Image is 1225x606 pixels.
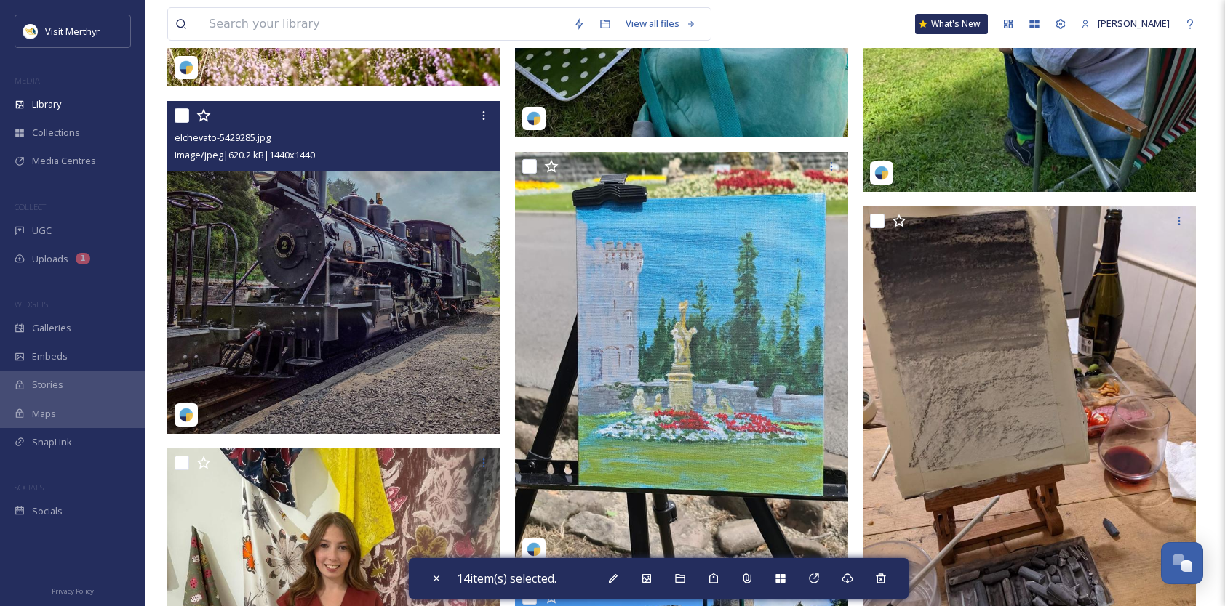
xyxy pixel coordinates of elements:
[52,581,94,599] a: Privacy Policy
[32,252,68,266] span: Uploads
[15,299,48,310] span: WIDGETS
[32,224,52,238] span: UGC
[32,504,63,518] span: Socials
[52,586,94,596] span: Privacy Policy
[179,408,193,422] img: snapsea-logo.png
[15,75,40,86] span: MEDIA
[915,14,988,34] a: What's New
[76,253,90,264] div: 1
[618,9,703,38] a: View all files
[179,60,193,75] img: snapsea-logo.png
[1098,17,1170,30] span: [PERSON_NAME]
[45,25,100,38] span: Visit Merthyr
[175,131,271,144] span: elchevato-5429285.jpg
[23,24,38,39] img: download.jpeg
[515,152,848,568] img: orielbothygallery-4946921.jpg
[527,111,541,126] img: snapsea-logo.png
[32,350,68,363] span: Embeds
[32,435,72,449] span: SnapLink
[167,101,500,434] img: elchevato-5429285.jpg
[32,378,63,392] span: Stories
[175,148,315,161] span: image/jpeg | 620.2 kB | 1440 x 1440
[1074,9,1177,38] a: [PERSON_NAME]
[457,570,556,586] span: 14 item(s) selected.
[874,166,889,180] img: snapsea-logo.png
[201,8,566,40] input: Search your library
[1161,542,1203,584] button: Open Chat
[32,97,61,111] span: Library
[527,542,541,557] img: snapsea-logo.png
[32,126,80,140] span: Collections
[15,201,46,212] span: COLLECT
[15,482,44,493] span: SOCIALS
[32,154,96,168] span: Media Centres
[32,407,56,421] span: Maps
[32,321,71,335] span: Galleries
